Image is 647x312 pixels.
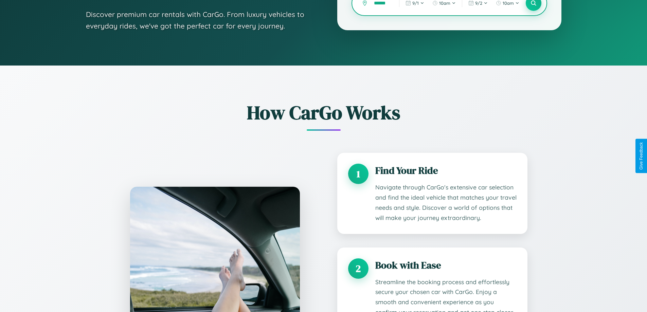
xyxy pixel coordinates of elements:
[375,258,517,272] h3: Book with Ease
[639,142,644,170] div: Give Feedback
[348,258,369,279] div: 2
[475,0,482,6] span: 9 / 2
[503,0,514,6] span: 10am
[348,164,369,184] div: 1
[439,0,450,6] span: 10am
[375,164,517,177] h3: Find Your Ride
[375,182,517,223] p: Navigate through CarGo's extensive car selection and find the ideal vehicle that matches your tra...
[120,99,527,126] h2: How CarGo Works
[412,0,419,6] span: 9 / 1
[86,9,310,32] p: Discover premium car rentals with CarGo. From luxury vehicles to everyday rides, we've got the pe...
